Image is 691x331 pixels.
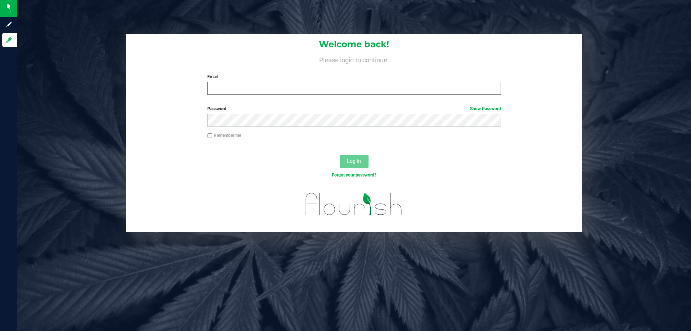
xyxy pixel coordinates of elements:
[297,186,411,223] img: flourish_logo.svg
[126,55,582,63] h4: Please login to continue.
[332,173,376,178] a: Forgot your password?
[340,155,369,168] button: Log In
[347,158,361,164] span: Log In
[207,132,241,139] label: Remember me
[470,106,501,111] a: Show Password
[207,133,212,138] input: Remember me
[5,36,13,44] inline-svg: Log in
[207,73,501,80] label: Email
[126,40,582,49] h1: Welcome back!
[207,106,226,111] span: Password
[5,21,13,28] inline-svg: Sign up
